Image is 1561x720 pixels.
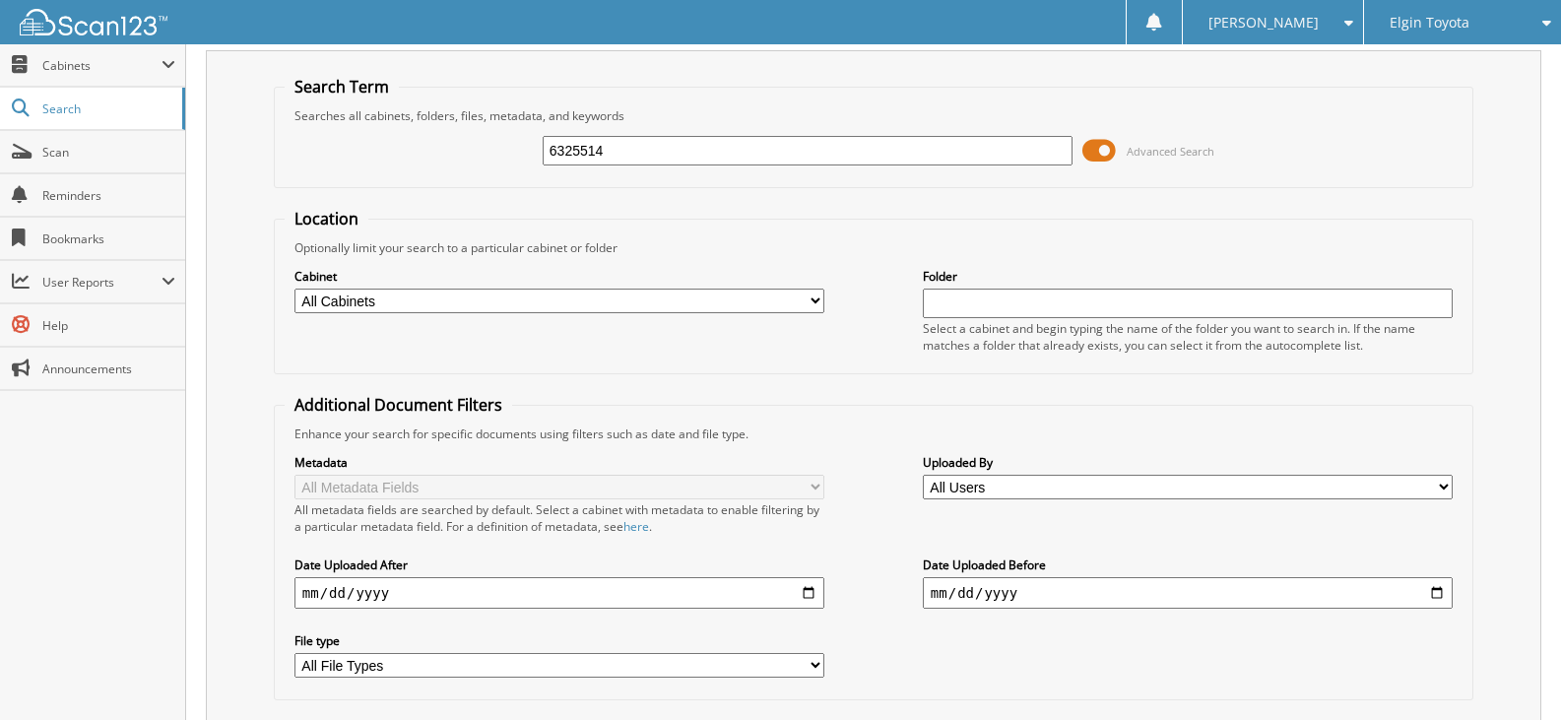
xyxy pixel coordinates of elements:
span: [PERSON_NAME] [1208,17,1319,29]
div: All metadata fields are searched by default. Select a cabinet with metadata to enable filtering b... [294,501,824,535]
label: Folder [923,268,1453,285]
span: Reminders [42,187,175,204]
label: Date Uploaded After [294,556,824,573]
a: here [623,518,649,535]
div: Optionally limit your search to a particular cabinet or folder [285,239,1463,256]
input: end [923,577,1453,609]
span: Scan [42,144,175,161]
legend: Location [285,208,368,229]
iframe: Chat Widget [1463,625,1561,720]
div: Enhance your search for specific documents using filters such as date and file type. [285,425,1463,442]
div: Select a cabinet and begin typing the name of the folder you want to search in. If the name match... [923,320,1453,354]
img: scan123-logo-white.svg [20,9,167,35]
legend: Search Term [285,76,399,98]
input: start [294,577,824,609]
span: Elgin Toyota [1390,17,1469,29]
span: Cabinets [42,57,162,74]
span: Bookmarks [42,230,175,247]
span: Announcements [42,360,175,377]
label: Date Uploaded Before [923,556,1453,573]
legend: Additional Document Filters [285,394,512,416]
span: Advanced Search [1127,144,1214,159]
label: Uploaded By [923,454,1453,471]
label: Metadata [294,454,824,471]
span: Search [42,100,172,117]
div: Searches all cabinets, folders, files, metadata, and keywords [285,107,1463,124]
span: User Reports [42,274,162,291]
label: Cabinet [294,268,824,285]
span: Help [42,317,175,334]
label: File type [294,632,824,649]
